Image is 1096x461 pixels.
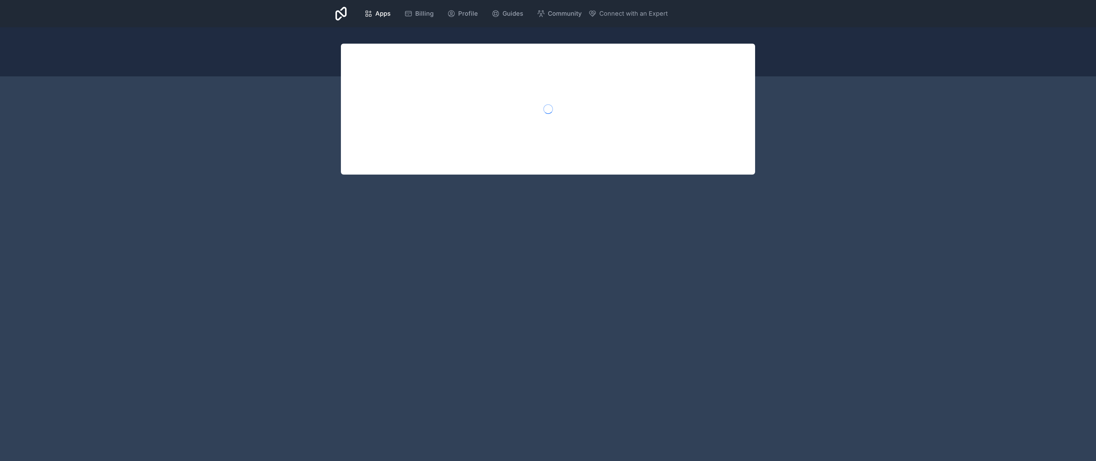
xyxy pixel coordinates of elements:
a: Apps [359,6,396,21]
a: Guides [486,6,529,21]
span: Apps [375,9,391,18]
span: Connect with an Expert [599,9,668,18]
span: Community [548,9,582,18]
button: Connect with an Expert [588,9,668,18]
a: Community [531,6,587,21]
a: Profile [442,6,483,21]
span: Guides [502,9,523,18]
span: Profile [458,9,478,18]
a: Billing [399,6,439,21]
span: Billing [415,9,434,18]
